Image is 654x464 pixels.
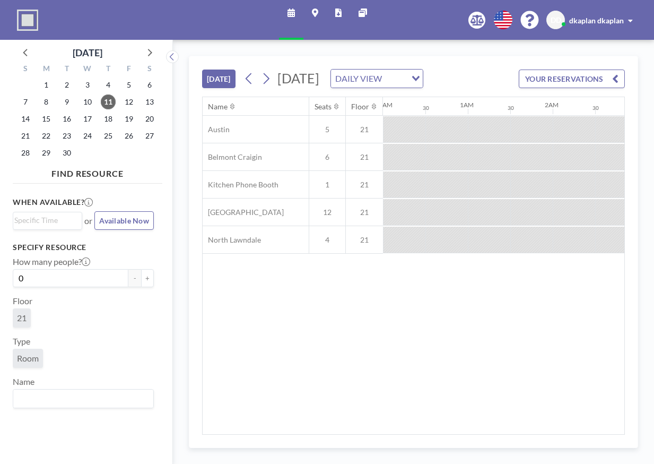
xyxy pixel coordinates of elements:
div: 30 [508,105,514,111]
div: 30 [423,105,429,111]
button: [DATE] [202,70,236,88]
span: 21 [346,152,383,162]
span: Austin [203,125,230,134]
span: 21 [346,180,383,190]
div: W [77,63,98,76]
span: DAILY VIEW [333,72,384,85]
span: Saturday, September 27, 2025 [142,128,157,143]
span: Tuesday, September 30, 2025 [59,145,74,160]
input: Search for option [14,214,76,226]
div: Search for option [13,390,153,408]
span: Saturday, September 20, 2025 [142,111,157,126]
span: 12 [309,208,345,217]
span: or [84,216,92,226]
label: Floor [13,296,32,306]
span: Monday, September 22, 2025 [39,128,54,143]
span: Thursday, September 4, 2025 [101,78,116,92]
label: Type [13,336,30,347]
span: Sunday, September 7, 2025 [18,94,33,109]
button: Available Now [94,211,154,230]
span: dkaplan dkaplan [569,16,624,25]
div: M [36,63,57,76]
span: 21 [17,313,27,323]
span: Belmont Craigin [203,152,262,162]
div: F [118,63,139,76]
span: Monday, September 1, 2025 [39,78,54,92]
span: Tuesday, September 16, 2025 [59,111,74,126]
label: How many people? [13,256,90,267]
span: Wednesday, September 17, 2025 [80,111,95,126]
div: S [139,63,160,76]
span: Monday, September 8, 2025 [39,94,54,109]
label: Name [13,376,34,387]
h3: Specify resource [13,243,154,252]
span: Thursday, September 25, 2025 [101,128,116,143]
img: organization-logo [17,10,38,31]
span: 21 [346,235,383,245]
div: Name [208,102,228,111]
span: 21 [346,125,383,134]
div: T [57,63,77,76]
span: Wednesday, September 10, 2025 [80,94,95,109]
div: 12AM [375,101,393,109]
span: Saturday, September 6, 2025 [142,78,157,92]
div: Floor [351,102,369,111]
span: Sunday, September 28, 2025 [18,145,33,160]
div: [DATE] [73,45,102,60]
input: Search for option [14,392,147,406]
span: Tuesday, September 23, 2025 [59,128,74,143]
span: Thursday, September 18, 2025 [101,111,116,126]
div: S [15,63,36,76]
span: Wednesday, September 3, 2025 [80,78,95,92]
span: Room [17,353,39,364]
span: Sunday, September 21, 2025 [18,128,33,143]
div: T [98,63,118,76]
span: 4 [309,235,345,245]
span: Kitchen Phone Booth [203,180,278,190]
span: DD [551,15,561,25]
button: YOUR RESERVATIONS [519,70,625,88]
span: Monday, September 29, 2025 [39,145,54,160]
span: Friday, September 19, 2025 [121,111,136,126]
div: Search for option [13,212,82,228]
span: 6 [309,152,345,162]
input: Search for option [385,72,405,85]
span: [DATE] [277,70,319,86]
span: 1 [309,180,345,190]
div: Search for option [331,70,423,88]
span: Wednesday, September 24, 2025 [80,128,95,143]
div: 1AM [460,101,474,109]
span: Monday, September 15, 2025 [39,111,54,126]
div: 2AM [545,101,559,109]
span: Thursday, September 11, 2025 [101,94,116,109]
span: Available Now [99,216,149,225]
div: 30 [592,105,599,111]
span: 21 [346,208,383,217]
span: Sunday, September 14, 2025 [18,111,33,126]
span: Friday, September 5, 2025 [121,78,136,92]
h4: FIND RESOURCE [13,164,162,179]
span: Tuesday, September 9, 2025 [59,94,74,109]
span: 5 [309,125,345,134]
span: Friday, September 26, 2025 [121,128,136,143]
button: - [128,269,141,287]
span: Tuesday, September 2, 2025 [59,78,74,92]
span: North Lawndale [203,235,261,245]
span: Friday, September 12, 2025 [121,94,136,109]
div: Seats [315,102,332,111]
span: [GEOGRAPHIC_DATA] [203,208,284,217]
button: + [141,269,154,287]
span: Saturday, September 13, 2025 [142,94,157,109]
